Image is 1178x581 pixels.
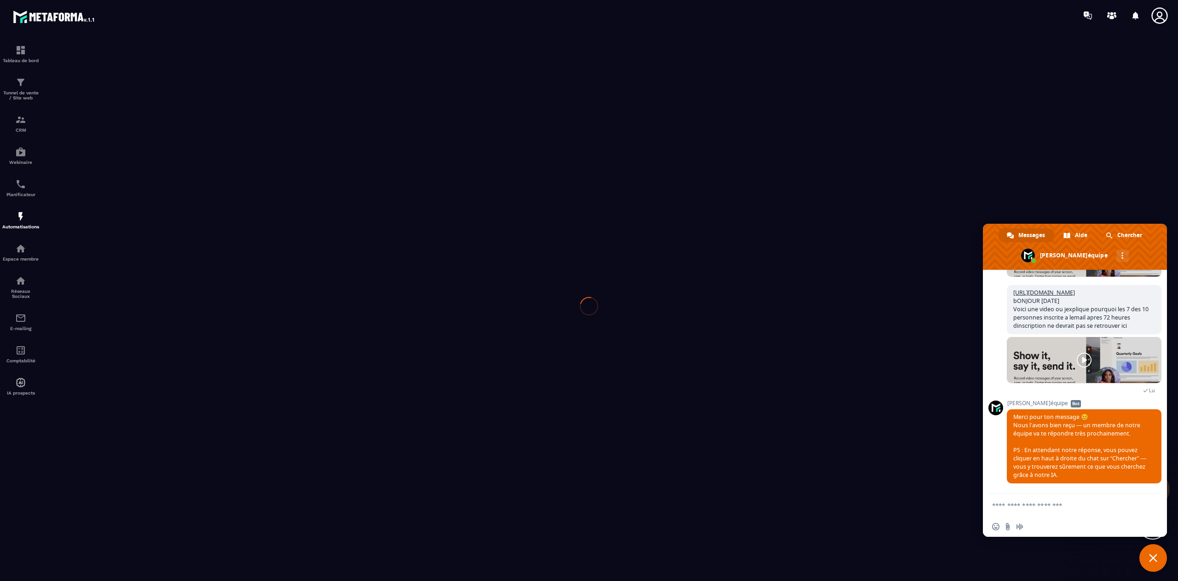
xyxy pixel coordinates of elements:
[1139,544,1167,572] a: Fermer le chat
[1149,387,1155,394] span: Lu
[1117,228,1142,242] span: Chercher
[1013,289,1075,296] a: [URL][DOMAIN_NAME]
[1013,289,1149,330] span: bONJOUR [DATE] Voici une video ou jexplique pourquoi les 7 des 10 personnes inscrite a lemail apr...
[992,523,999,530] span: Insérer un emoji
[1013,413,1146,479] span: Merci pour ton message 😊 Nous l’avons bien reçu — un membre de notre équipe va te répondre très p...
[1055,228,1097,242] a: Aide
[992,494,1139,517] textarea: Entrez votre message...
[1004,523,1011,530] span: Envoyer un fichier
[13,8,96,25] img: logo
[1097,228,1151,242] a: Chercher
[1071,400,1081,407] span: Bot
[1007,400,1161,407] span: [PERSON_NAME]équipe
[1018,228,1045,242] span: Messages
[1075,228,1087,242] span: Aide
[999,228,1054,242] a: Messages
[1016,523,1023,530] span: Message audio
